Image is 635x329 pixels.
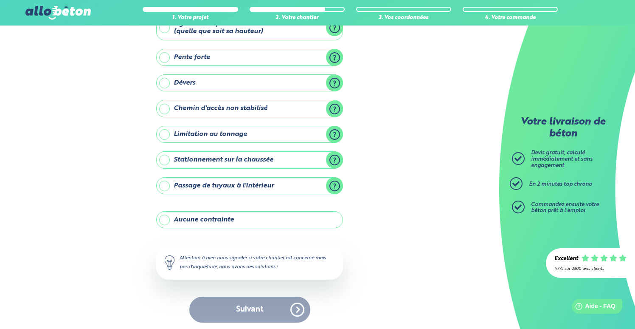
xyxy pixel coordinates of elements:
label: Passage de tuyaux à l'intérieur [156,177,343,194]
div: 2. Votre chantier [250,15,345,21]
label: Chemin d'accès non stabilisé [156,100,343,117]
div: 1. Votre projet [143,15,238,21]
div: Attention à bien nous signaler si votre chantier est concerné mais pas d'inquiétude, nous avons d... [156,245,343,279]
label: Aucune contrainte [156,211,343,228]
label: Ligne électrique aérienne dans le secteur (quelle que soit sa hauteur) [156,15,343,40]
label: Limitation au tonnage [156,126,343,143]
label: Pente forte [156,49,343,66]
div: 3. Vos coordonnées [356,15,451,21]
img: allobéton [25,6,91,20]
label: Dévers [156,74,343,91]
label: Stationnement sur la chaussée [156,151,343,168]
div: 4. Votre commande [463,15,558,21]
iframe: Help widget launcher [559,296,626,320]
